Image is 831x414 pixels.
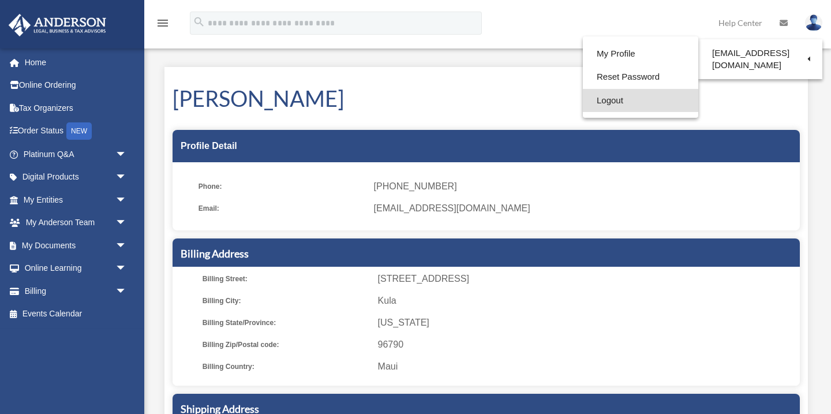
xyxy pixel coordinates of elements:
a: Digital Productsarrow_drop_down [8,166,144,189]
span: arrow_drop_down [115,257,138,281]
span: Billing Country: [203,359,370,375]
a: Events Calendar [8,303,144,326]
span: 96790 [378,337,796,353]
a: My Profile [583,42,698,66]
img: User Pic [805,14,822,31]
a: My Entitiesarrow_drop_down [8,188,144,211]
span: Billing Street: [203,271,370,287]
span: arrow_drop_down [115,166,138,189]
span: [STREET_ADDRESS] [378,271,796,287]
span: arrow_drop_down [115,234,138,258]
a: Logout [583,89,698,113]
span: Billing State/Province: [203,315,370,331]
span: [US_STATE] [378,315,796,331]
a: Online Learningarrow_drop_down [8,257,144,280]
a: Tax Organizers [8,96,144,120]
span: Billing Zip/Postal code: [203,337,370,353]
span: arrow_drop_down [115,211,138,235]
span: Phone: [199,178,366,195]
a: Online Ordering [8,74,144,97]
div: NEW [66,122,92,140]
a: Platinum Q&Aarrow_drop_down [8,143,144,166]
span: arrow_drop_down [115,279,138,303]
span: Billing City: [203,293,370,309]
a: menu [156,20,170,30]
i: search [193,16,205,28]
a: Reset Password [583,65,698,89]
span: Kula [378,293,796,309]
h5: Billing Address [181,247,792,261]
img: Anderson Advisors Platinum Portal [5,14,110,36]
span: [PHONE_NUMBER] [374,178,792,195]
a: Order StatusNEW [8,120,144,143]
span: arrow_drop_down [115,188,138,212]
a: [EMAIL_ADDRESS][DOMAIN_NAME] [698,42,822,76]
h1: [PERSON_NAME] [173,83,800,114]
a: Billingarrow_drop_down [8,279,144,303]
span: arrow_drop_down [115,143,138,166]
span: Maui [378,359,796,375]
span: Email: [199,200,366,217]
a: My Anderson Teamarrow_drop_down [8,211,144,234]
span: [EMAIL_ADDRESS][DOMAIN_NAME] [374,200,792,217]
a: My Documentsarrow_drop_down [8,234,144,257]
i: menu [156,16,170,30]
div: Profile Detail [173,130,800,162]
a: Home [8,51,144,74]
